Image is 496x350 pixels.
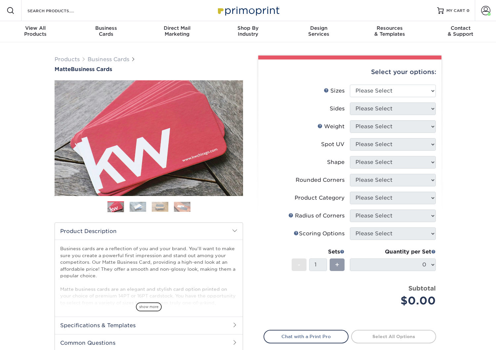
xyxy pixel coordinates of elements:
[55,223,243,240] h2: Product Description
[55,66,243,72] h1: Business Cards
[88,56,129,62] a: Business Cards
[283,25,354,31] span: Design
[55,317,243,334] h2: Specifications & Templates
[55,56,80,62] a: Products
[142,25,213,31] span: Direct Mail
[213,25,283,31] span: Shop By
[264,59,436,85] div: Select your options:
[298,260,301,270] span: -
[215,3,281,18] img: Primoprint
[296,176,345,184] div: Rounded Corners
[408,285,436,292] strong: Subtotal
[283,25,354,37] div: Services
[425,21,496,42] a: Contact& Support
[55,44,243,232] img: Matte 01
[60,245,237,339] p: Business cards are a reflection of you and your brand. You'll want to make sure you create a powe...
[288,212,345,220] div: Radius of Corners
[327,158,345,166] div: Shape
[107,199,124,215] img: Business Cards 01
[354,25,425,37] div: & Templates
[294,230,345,238] div: Scoring Options
[351,330,436,343] a: Select All Options
[321,140,345,148] div: Spot UV
[425,25,496,37] div: & Support
[142,25,213,37] div: Marketing
[295,194,345,202] div: Product Category
[71,25,142,31] span: Business
[350,248,436,256] div: Quantity per Set
[317,123,345,131] div: Weight
[292,248,345,256] div: Sets
[213,25,283,37] div: Industry
[55,66,243,72] a: MatteBusiness Cards
[335,260,339,270] span: +
[330,105,345,113] div: Sides
[425,25,496,31] span: Contact
[71,21,142,42] a: BusinessCards
[324,87,345,95] div: Sizes
[142,21,213,42] a: Direct MailMarketing
[136,302,162,311] span: show more
[130,202,146,212] img: Business Cards 02
[55,66,71,72] span: Matte
[283,21,354,42] a: DesignServices
[355,293,436,309] div: $0.00
[27,7,91,15] input: SEARCH PRODUCTS.....
[213,21,283,42] a: Shop ByIndustry
[354,25,425,31] span: Resources
[264,330,349,343] a: Chat with a Print Pro
[152,202,168,212] img: Business Cards 03
[71,25,142,37] div: Cards
[354,21,425,42] a: Resources& Templates
[467,8,470,13] span: 0
[174,202,190,212] img: Business Cards 04
[446,8,465,14] span: MY CART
